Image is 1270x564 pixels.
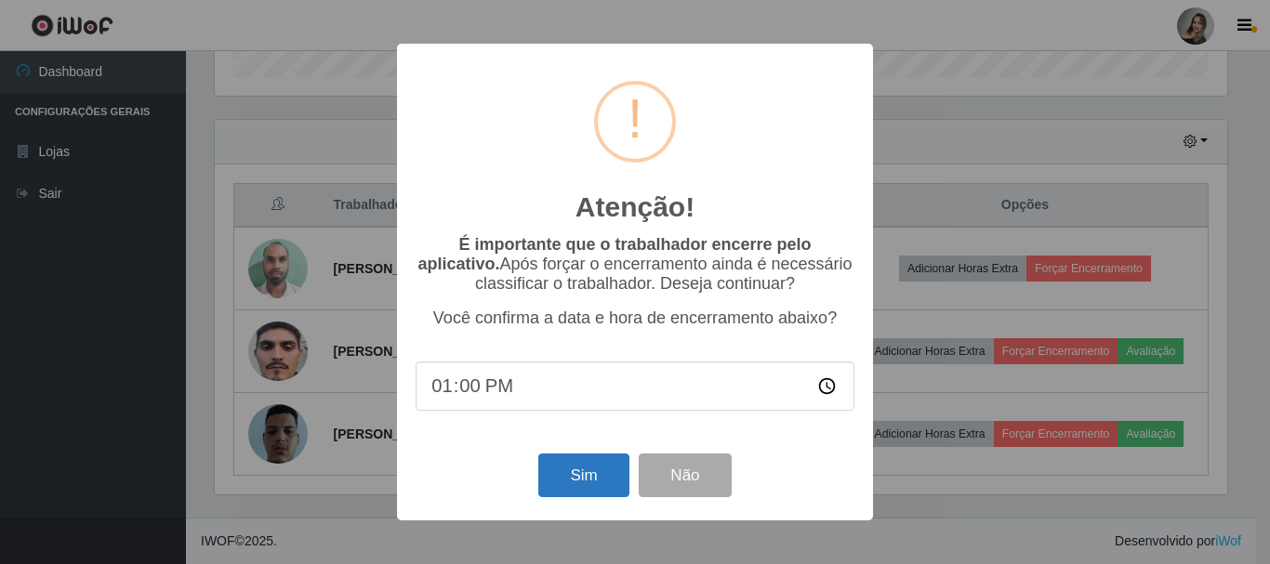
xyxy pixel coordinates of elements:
[417,235,811,273] b: É importante que o trabalhador encerre pelo aplicativo.
[575,190,695,224] h2: Atenção!
[639,453,731,497] button: Não
[416,308,854,328] p: Você confirma a data e hora de encerramento abaixo?
[538,453,628,497] button: Sim
[416,235,854,294] p: Após forçar o encerramento ainda é necessário classificar o trabalhador. Deseja continuar?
